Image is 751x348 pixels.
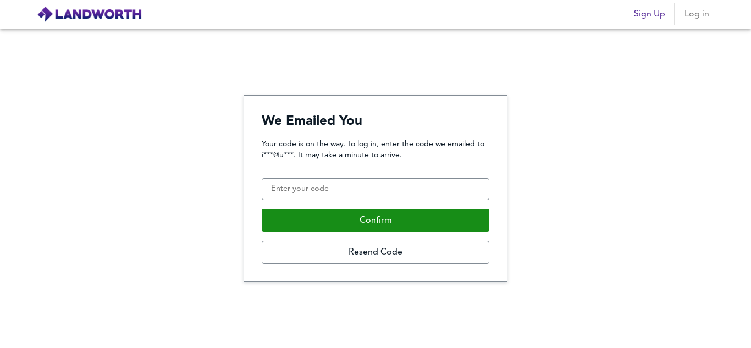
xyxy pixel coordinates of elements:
[683,7,710,22] span: Log in
[262,209,489,232] button: Confirm
[262,241,489,264] button: Resend Code
[629,3,670,25] button: Sign Up
[634,7,665,22] span: Sign Up
[262,178,489,200] input: Enter your code
[37,6,142,23] img: logo
[679,3,714,25] button: Log in
[262,139,489,161] p: Your code is on the way. To log in, enter the code we emailed to i***@u***. It may take a minute ...
[262,113,489,130] h4: We Emailed You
